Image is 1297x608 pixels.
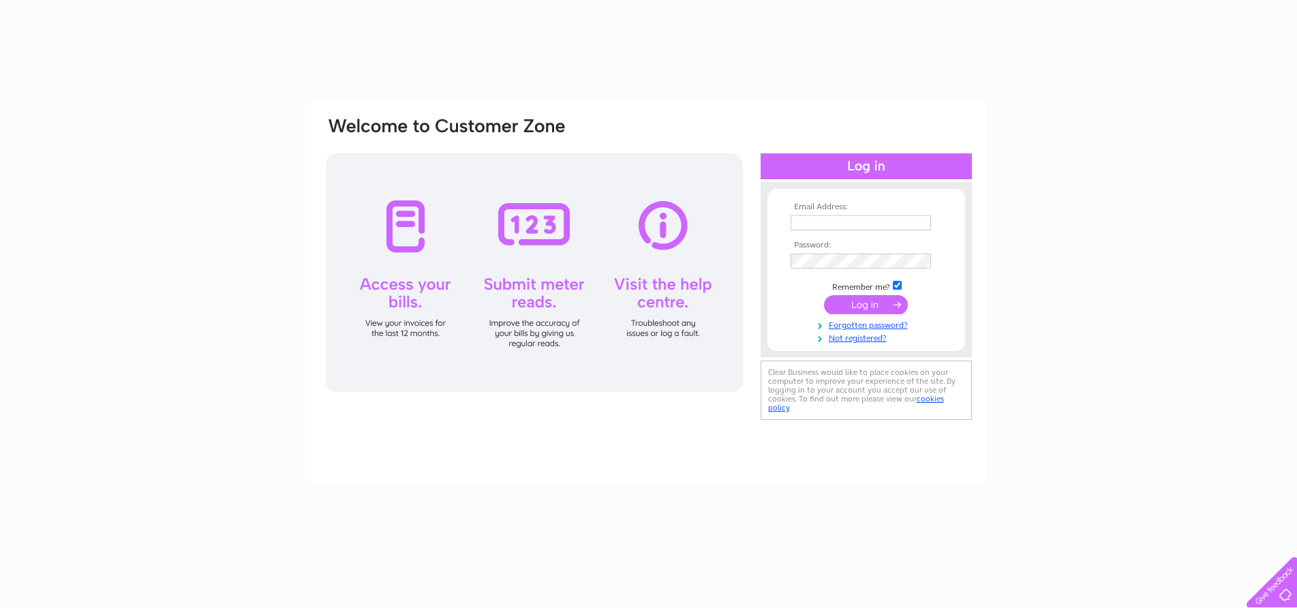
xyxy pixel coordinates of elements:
a: Not registered? [791,331,945,344]
input: Submit [824,295,908,314]
a: Forgotten password? [791,318,945,331]
td: Remember me? [787,279,945,292]
th: Password: [787,241,945,250]
a: cookies policy [768,394,944,412]
div: Clear Business would like to place cookies on your computer to improve your experience of the sit... [761,361,972,420]
th: Email Address: [787,202,945,212]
